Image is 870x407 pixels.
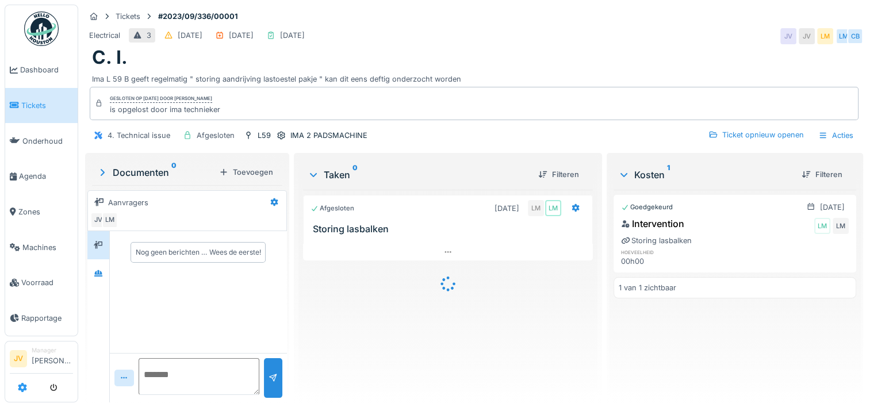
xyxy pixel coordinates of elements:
[290,130,367,141] div: IMA 2 PADSMACHINE
[797,167,847,182] div: Filteren
[258,130,271,141] div: L59
[92,69,856,85] div: Ima L 59 B geeft regelmatig " storing aandrijving lastoestel pakje " kan dit eens deftig onderzoc...
[835,28,852,44] div: LM
[833,218,849,234] div: LM
[24,11,59,46] img: Badge_color-CXgf-gQk.svg
[352,168,358,182] sup: 0
[10,350,27,367] li: JV
[90,212,106,228] div: JV
[5,301,78,336] a: Rapportage
[214,164,278,180] div: Toevoegen
[32,346,73,355] div: Manager
[820,202,845,213] div: [DATE]
[32,346,73,371] li: [PERSON_NAME]
[108,197,148,208] div: Aanvragers
[799,28,815,44] div: JV
[136,247,260,258] div: Nog geen berichten … Wees de eerste!
[197,130,235,141] div: Afgesloten
[308,168,529,182] div: Taken
[5,88,78,124] a: Tickets
[5,194,78,230] a: Zones
[618,168,792,182] div: Kosten
[313,224,588,235] h3: Storing lasbalken
[102,212,118,228] div: LM
[5,265,78,301] a: Voorraad
[171,166,177,179] sup: 0
[545,200,561,216] div: LM
[534,167,584,182] div: Filteren
[495,203,519,214] div: [DATE]
[89,30,120,41] div: Electrical
[847,28,863,44] div: CB
[21,313,73,324] span: Rapportage
[21,277,73,288] span: Voorraad
[817,28,833,44] div: LM
[619,282,676,293] div: 1 van 1 zichtbaar
[21,100,73,111] span: Tickets
[311,203,354,213] div: Afgesloten
[667,168,670,182] sup: 1
[5,159,78,194] a: Agenda
[22,242,73,253] span: Machines
[5,52,78,88] a: Dashboard
[704,127,808,143] div: Ticket opnieuw openen
[147,30,151,41] div: 3
[814,218,830,234] div: LM
[10,346,73,374] a: JV Manager[PERSON_NAME]
[92,47,128,68] h1: C. I.
[22,136,73,147] span: Onderhoud
[621,235,692,246] div: Storing lasbalken
[116,11,140,22] div: Tickets
[813,127,858,144] div: Acties
[178,30,202,41] div: [DATE]
[18,206,73,217] span: Zones
[108,130,170,141] div: 4. Technical issue
[110,95,212,103] div: Gesloten op [DATE] door [PERSON_NAME]
[621,256,695,267] div: 00h00
[621,217,684,231] div: Intervention
[621,248,695,256] h6: hoeveelheid
[5,123,78,159] a: Onderhoud
[110,104,220,115] div: is opgelost door ima technieker
[621,202,673,212] div: Goedgekeurd
[528,200,544,216] div: LM
[154,11,243,22] strong: #2023/09/336/00001
[20,64,73,75] span: Dashboard
[97,166,214,179] div: Documenten
[780,28,796,44] div: JV
[19,171,73,182] span: Agenda
[280,30,305,41] div: [DATE]
[229,30,254,41] div: [DATE]
[5,229,78,265] a: Machines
